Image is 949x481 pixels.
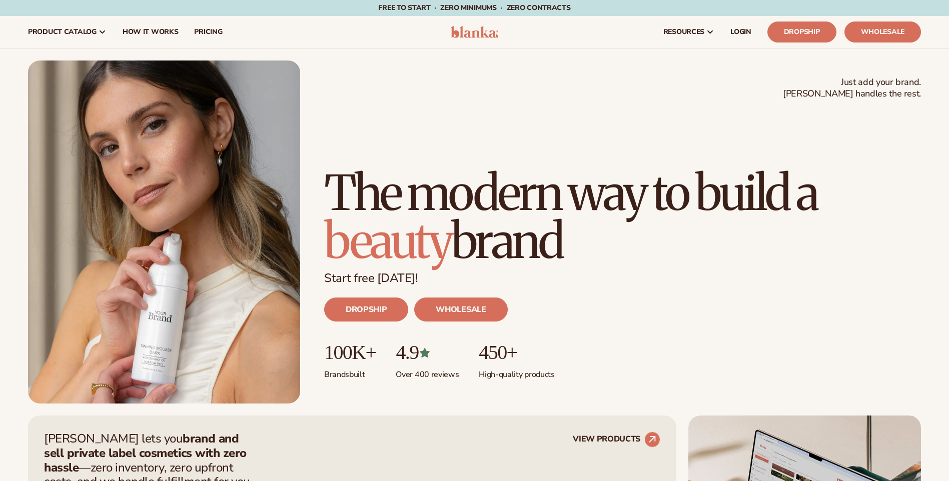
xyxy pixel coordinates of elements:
[396,341,459,363] p: 4.9
[324,297,408,321] a: DROPSHIP
[479,363,554,380] p: High-quality products
[783,76,921,100] span: Just add your brand. [PERSON_NAME] handles the rest.
[324,271,921,285] p: Start free [DATE]!
[479,341,554,363] p: 450+
[324,363,376,380] p: Brands built
[44,430,247,475] strong: brand and sell private label cosmetics with zero hassle
[324,211,451,271] span: beauty
[28,60,300,403] img: Blanka hero private label beauty Female holding tanning mousse
[20,16,115,48] a: product catalog
[722,16,759,48] a: LOGIN
[767,21,836,42] a: Dropship
[123,28,179,36] span: How It Works
[663,28,704,36] span: resources
[28,28,97,36] span: product catalog
[115,16,187,48] a: How It Works
[451,26,498,38] img: logo
[730,28,751,36] span: LOGIN
[378,3,570,12] span: Free to start · ZERO minimums · ZERO contracts
[844,21,921,42] a: Wholesale
[396,363,459,380] p: Over 400 reviews
[324,341,376,363] p: 100K+
[414,297,507,321] a: WHOLESALE
[573,431,660,447] a: VIEW PRODUCTS
[186,16,230,48] a: pricing
[324,169,921,265] h1: The modern way to build a brand
[655,16,722,48] a: resources
[194,28,222,36] span: pricing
